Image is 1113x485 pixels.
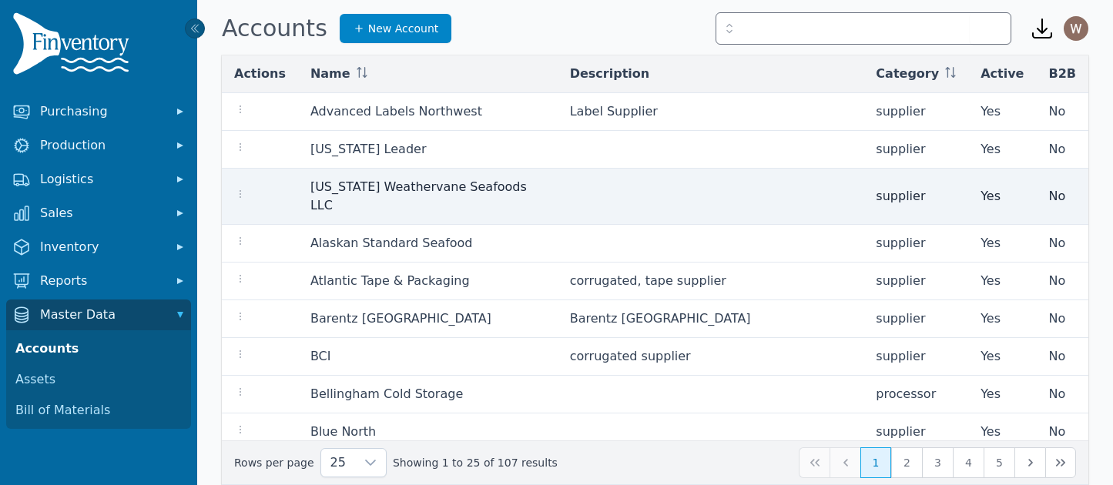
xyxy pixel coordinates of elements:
button: Page 4 [953,447,984,478]
td: supplier [863,338,968,376]
td: Yes [968,413,1036,451]
td: supplier [863,413,968,451]
span: Active [981,65,1024,83]
td: corrugated supplier [558,338,864,376]
td: No [1036,300,1088,338]
button: Page 2 [891,447,922,478]
a: Bill of Materials [9,395,188,426]
a: [US_STATE] Leader [310,142,427,156]
span: Showing 1 to 25 of 107 results [393,455,558,470]
td: Yes [968,300,1036,338]
td: supplier [863,169,968,225]
span: Category [876,65,939,83]
td: supplier [863,263,968,300]
button: Last Page [1045,447,1076,478]
span: Inventory [40,238,163,256]
img: William Rogers [1064,16,1088,41]
button: Production [6,130,191,161]
a: Bellingham Cold Storage [310,386,463,401]
td: Barentz [GEOGRAPHIC_DATA] [558,300,864,338]
td: Yes [968,169,1036,225]
button: Master Data [6,299,191,330]
span: New Account [368,21,439,36]
a: [US_STATE] Weathervane Seafoods LLC [310,179,527,212]
a: New Account [340,14,452,43]
td: No [1036,376,1088,413]
a: Assets [9,364,188,395]
a: Accounts [9,333,188,364]
td: Yes [968,93,1036,131]
td: supplier [863,225,968,263]
span: Reports [40,272,163,290]
button: Page 1 [860,447,891,478]
span: Actions [234,65,286,83]
td: No [1036,413,1088,451]
a: BCI [310,349,331,363]
td: No [1036,263,1088,300]
td: No [1036,93,1088,131]
span: Description [570,65,649,83]
span: Purchasing [40,102,163,121]
td: Yes [968,131,1036,169]
button: Next Page [1014,447,1045,478]
img: Finventory [12,12,136,81]
span: Rows per page [321,449,355,477]
span: Master Data [40,306,163,324]
td: No [1036,169,1088,225]
span: Sales [40,204,163,222]
button: Page 3 [922,447,953,478]
td: supplier [863,300,968,338]
span: B2B [1048,65,1076,83]
span: Name [310,65,350,83]
a: Alaskan Standard Seafood [310,236,473,250]
span: Production [40,136,163,155]
a: Atlantic Tape & Packaging [310,273,470,288]
td: Yes [968,376,1036,413]
button: Reports [6,266,191,296]
td: corrugated, tape supplier [558,263,864,300]
a: Blue North [310,424,376,439]
td: supplier [863,93,968,131]
button: Page 5 [984,447,1014,478]
td: Yes [968,338,1036,376]
button: Logistics [6,164,191,195]
td: Label Supplier [558,93,864,131]
td: processor [863,376,968,413]
span: Logistics [40,170,163,189]
button: Sales [6,198,191,229]
td: No [1036,225,1088,263]
a: Barentz [GEOGRAPHIC_DATA] [310,311,491,326]
button: Purchasing [6,96,191,127]
td: No [1036,338,1088,376]
td: No [1036,131,1088,169]
h1: Accounts [222,15,327,42]
td: supplier [863,131,968,169]
td: Yes [968,225,1036,263]
td: Yes [968,263,1036,300]
a: Advanced Labels Northwest [310,104,482,119]
button: Inventory [6,232,191,263]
